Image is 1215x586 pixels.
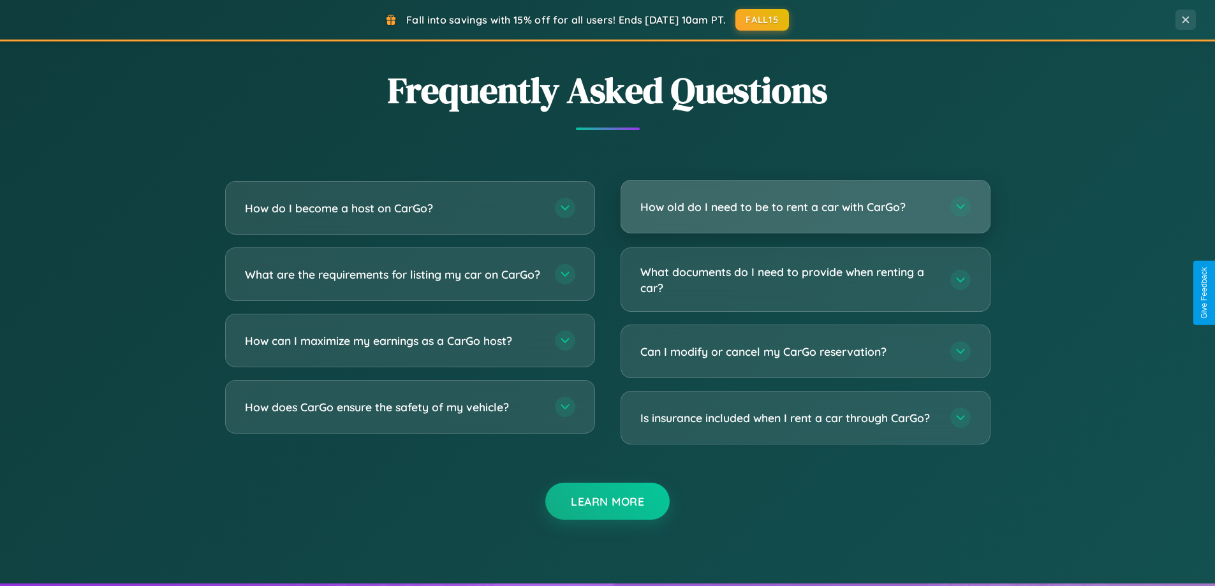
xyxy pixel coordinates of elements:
button: FALL15 [735,9,789,31]
h3: How do I become a host on CarGo? [245,200,542,216]
button: Learn More [545,483,670,520]
h2: Frequently Asked Questions [225,66,990,115]
h3: How can I maximize my earnings as a CarGo host? [245,333,542,349]
h3: What documents do I need to provide when renting a car? [640,264,938,295]
h3: Is insurance included when I rent a car through CarGo? [640,410,938,426]
h3: What are the requirements for listing my car on CarGo? [245,267,542,282]
h3: How does CarGo ensure the safety of my vehicle? [245,399,542,415]
span: Fall into savings with 15% off for all users! Ends [DATE] 10am PT. [406,13,726,26]
h3: How old do I need to be to rent a car with CarGo? [640,199,938,215]
div: Give Feedback [1200,267,1209,319]
h3: Can I modify or cancel my CarGo reservation? [640,344,938,360]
